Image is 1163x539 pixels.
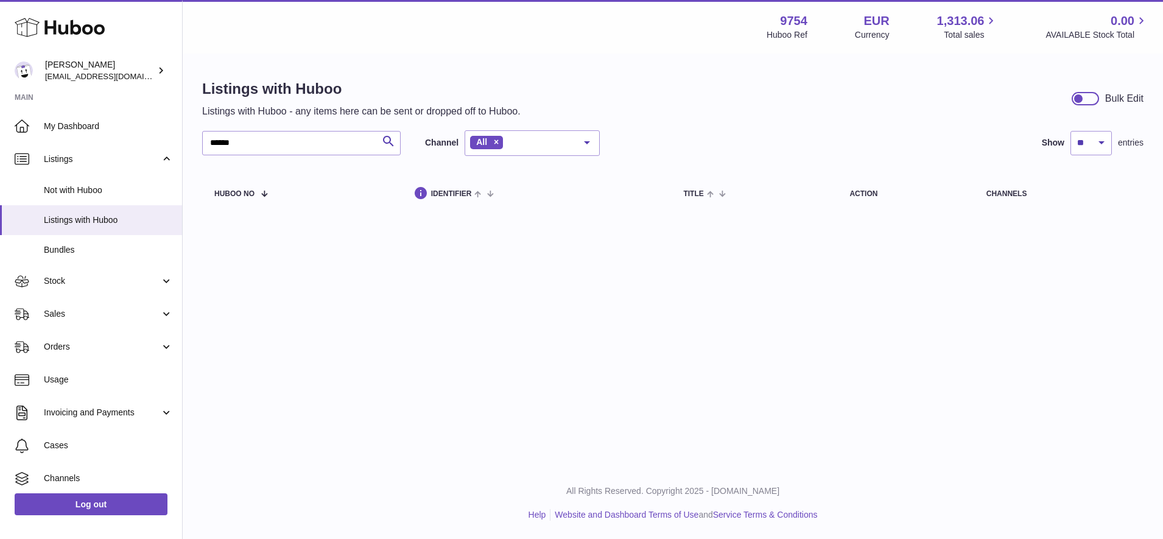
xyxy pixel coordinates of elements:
li: and [550,509,817,521]
span: Stock [44,275,160,287]
a: Service Terms & Conditions [713,510,818,520]
strong: EUR [863,13,889,29]
span: Orders [44,341,160,353]
div: action [849,190,961,198]
p: Listings with Huboo - any items here can be sent or dropped off to Huboo. [202,105,521,118]
label: Show [1042,137,1064,149]
span: Not with Huboo [44,185,173,196]
span: Bundles [44,244,173,256]
span: title [683,190,703,198]
span: Invoicing and Payments [44,407,160,418]
p: All Rights Reserved. Copyright 2025 - [DOMAIN_NAME] [192,485,1153,497]
div: Bulk Edit [1105,92,1144,105]
span: 1,313.06 [937,13,985,29]
a: Website and Dashboard Terms of Use [555,510,698,520]
span: Listings [44,153,160,165]
label: Channel [425,137,459,149]
span: entries [1118,137,1144,149]
div: Huboo Ref [767,29,807,41]
span: Usage [44,374,173,386]
img: internalAdmin-9754@internal.huboo.com [15,62,33,80]
div: Currency [855,29,890,41]
strong: 9754 [780,13,807,29]
a: 0.00 AVAILABLE Stock Total [1045,13,1148,41]
a: Help [529,510,546,520]
span: My Dashboard [44,121,173,132]
span: All [476,137,487,147]
a: Log out [15,493,167,515]
span: Total sales [944,29,998,41]
h1: Listings with Huboo [202,79,521,99]
span: Sales [44,308,160,320]
span: AVAILABLE Stock Total [1045,29,1148,41]
span: Cases [44,440,173,451]
div: [PERSON_NAME] [45,59,155,82]
a: 1,313.06 Total sales [937,13,999,41]
span: Listings with Huboo [44,214,173,226]
span: Huboo no [214,190,255,198]
span: 0.00 [1111,13,1134,29]
span: identifier [431,190,472,198]
span: [EMAIL_ADDRESS][DOMAIN_NAME] [45,71,179,81]
span: Channels [44,473,173,484]
div: channels [986,190,1131,198]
